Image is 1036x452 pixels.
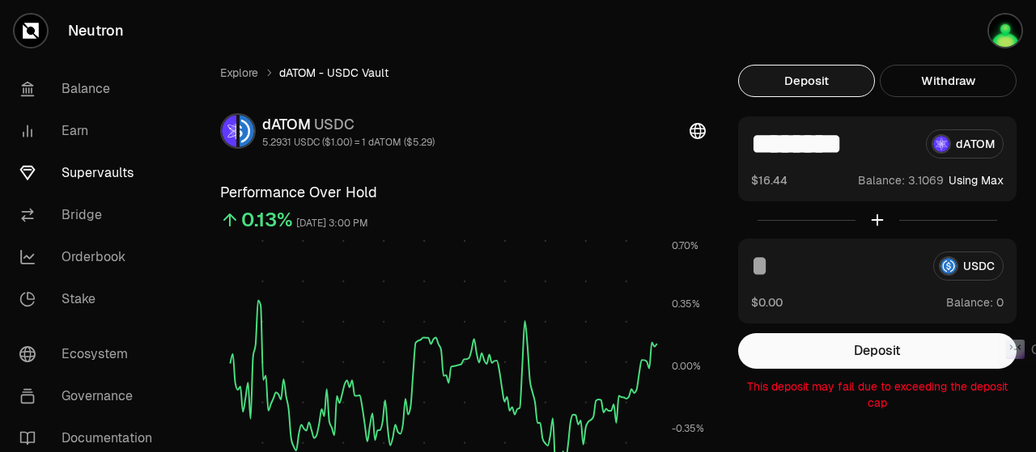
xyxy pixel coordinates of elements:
button: Deposit [738,333,1017,369]
img: dATOM Logo [222,115,236,147]
a: Supervaults [6,152,175,194]
a: Ecosystem [6,333,175,375]
a: Balance [6,68,175,110]
div: 5.2931 USDC ($1.00) = 1 dATOM ($5.29) [262,136,435,149]
button: $0.00 [751,294,783,310]
a: Governance [6,375,175,417]
span: Balance: [946,294,993,310]
button: Deposit [738,65,875,97]
a: Orderbook [6,236,175,278]
div: 0.13% [241,207,293,233]
span: Balance: [858,172,905,188]
nav: breadcrumb [220,65,706,81]
a: Earn [6,110,175,152]
tspan: 0.70% [672,239,698,252]
a: Stake [6,278,175,320]
span: USDC [314,115,355,133]
img: Kycka wallet [989,15,1021,47]
button: Withdraw [880,65,1017,97]
button: Using Max [949,172,1004,188]
button: $16.44 [751,171,788,188]
tspan: 0.35% [672,298,700,310]
span: dATOM - USDC Vault [279,65,388,81]
div: [DATE] 3:00 PM [296,214,368,233]
img: USDC Logo [240,115,254,147]
h3: Performance Over Hold [220,181,706,204]
tspan: 0.00% [672,360,701,373]
a: Bridge [6,194,175,236]
a: Explore [220,65,258,81]
div: dATOM [262,113,435,136]
tspan: -0.35% [672,422,704,435]
p: This deposit may fail due to exceeding the deposit cap [738,378,1017,411]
